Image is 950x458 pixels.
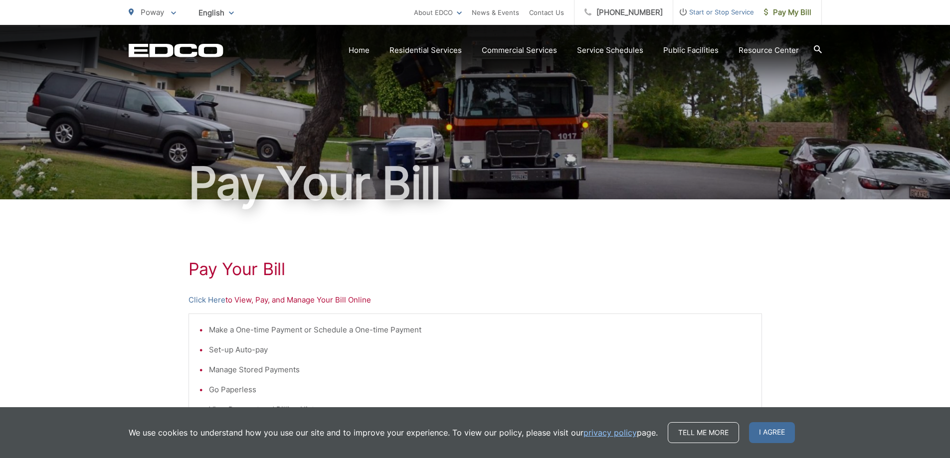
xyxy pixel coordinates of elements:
[129,158,822,208] h1: Pay Your Bill
[668,422,739,443] a: Tell me more
[189,294,225,306] a: Click Here
[389,44,462,56] a: Residential Services
[129,427,658,439] p: We use cookies to understand how you use our site and to improve your experience. To view our pol...
[577,44,643,56] a: Service Schedules
[209,384,752,396] li: Go Paperless
[482,44,557,56] a: Commercial Services
[472,6,519,18] a: News & Events
[209,344,752,356] li: Set-up Auto-pay
[749,422,795,443] span: I agree
[191,4,241,21] span: English
[739,44,799,56] a: Resource Center
[189,259,762,279] h1: Pay Your Bill
[141,7,164,17] span: Poway
[764,6,811,18] span: Pay My Bill
[663,44,719,56] a: Public Facilities
[209,324,752,336] li: Make a One-time Payment or Schedule a One-time Payment
[209,404,752,416] li: View Payment and Billing History
[349,44,370,56] a: Home
[583,427,637,439] a: privacy policy
[129,43,223,57] a: EDCD logo. Return to the homepage.
[529,6,564,18] a: Contact Us
[414,6,462,18] a: About EDCO
[189,294,762,306] p: to View, Pay, and Manage Your Bill Online
[209,364,752,376] li: Manage Stored Payments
